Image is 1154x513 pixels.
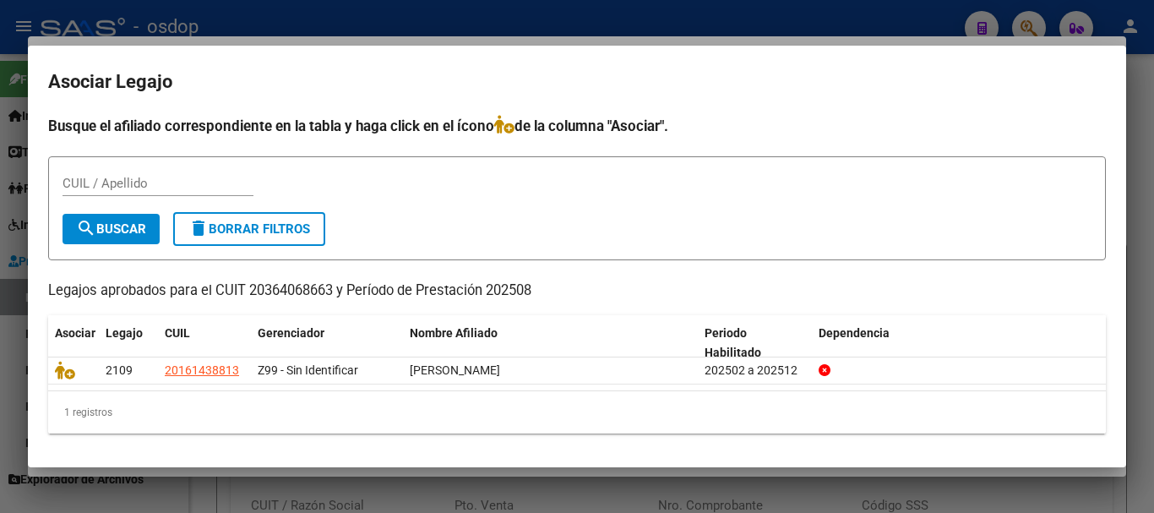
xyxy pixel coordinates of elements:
span: Gerenciador [258,326,324,340]
datatable-header-cell: CUIL [158,315,251,371]
span: Periodo Habilitado [705,326,761,359]
button: Borrar Filtros [173,212,325,246]
p: Legajos aprobados para el CUIT 20364068663 y Período de Prestación 202508 [48,281,1106,302]
span: CUIL [165,326,190,340]
datatable-header-cell: Legajo [99,315,158,371]
datatable-header-cell: Dependencia [812,315,1107,371]
datatable-header-cell: Nombre Afiliado [403,315,698,371]
datatable-header-cell: Asociar [48,315,99,371]
div: 202502 a 202512 [705,361,805,380]
h4: Busque el afiliado correspondiente en la tabla y haga click en el ícono de la columna "Asociar". [48,115,1106,137]
span: Borrar Filtros [188,221,310,237]
div: 1 registros [48,391,1106,434]
span: 2109 [106,363,133,377]
span: Asociar [55,326,95,340]
span: Legajo [106,326,143,340]
span: Buscar [76,221,146,237]
iframe: Intercom live chat [1097,456,1137,496]
span: 20161438813 [165,363,239,377]
mat-icon: delete [188,218,209,238]
button: Buscar [63,214,160,244]
datatable-header-cell: Periodo Habilitado [698,315,812,371]
span: Z99 - Sin Identificar [258,363,358,377]
span: LUQUE PABLO EUGENIO [410,363,500,377]
mat-icon: search [76,218,96,238]
span: Nombre Afiliado [410,326,498,340]
h2: Asociar Legajo [48,66,1106,98]
span: Dependencia [819,326,890,340]
datatable-header-cell: Gerenciador [251,315,403,371]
